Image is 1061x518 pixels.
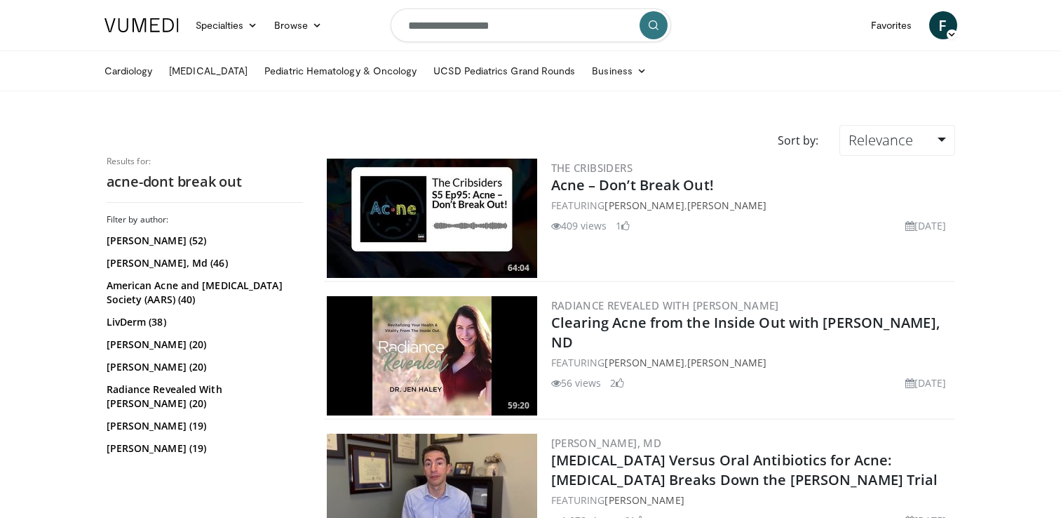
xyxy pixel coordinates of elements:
li: 1 [616,218,630,233]
a: [PERSON_NAME] (19) [107,419,299,433]
a: 59:20 [327,296,537,416]
a: LivDerm (38) [107,315,299,329]
a: UCSD Pediatrics Grand Rounds [425,57,583,85]
a: Clearing Acne from the Inside Out with [PERSON_NAME], ND [551,313,940,352]
a: [MEDICAL_DATA] [161,57,256,85]
h3: Filter by author: [107,214,303,225]
li: [DATE] [905,218,947,233]
a: Business [583,57,655,85]
a: [PERSON_NAME] [687,199,766,212]
li: [DATE] [905,376,947,390]
a: [PERSON_NAME], Md (46) [107,256,299,270]
a: [PERSON_NAME] [604,356,684,369]
img: bc54c69c-1ccd-469e-8730-c9bf14306805.300x170_q85_crop-smart_upscale.jpg [327,296,537,416]
img: VuMedi Logo [104,18,179,32]
h2: acne-dont break out [107,173,303,191]
a: F [929,11,957,39]
a: Specialties [187,11,266,39]
li: 409 views [551,218,607,233]
p: Results for: [107,156,303,167]
a: [PERSON_NAME] [604,199,684,212]
a: Relevance [839,125,954,156]
li: 56 views [551,376,602,390]
a: American Acne and [MEDICAL_DATA] Society (AARS) (40) [107,279,299,307]
a: [PERSON_NAME] [687,356,766,369]
a: Acne – Don’t Break Out! [551,175,714,194]
span: Relevance [849,131,913,150]
a: Pediatric Hematology & Oncology [256,57,425,85]
span: 59:20 [504,399,534,412]
div: Sort by: [767,125,829,156]
a: The Cribsiders [551,161,633,175]
a: [PERSON_NAME], MD [551,436,662,450]
a: [PERSON_NAME] (52) [107,234,299,248]
input: Search topics, interventions [391,8,671,42]
img: a9d48d01-2a9f-4cda-aec0-d13d48dafbe9.300x170_q85_crop-smart_upscale.jpg [327,159,537,278]
a: Cardiology [96,57,161,85]
a: Radiance Revealed with [PERSON_NAME] [551,298,779,312]
a: 64:04 [327,159,537,278]
a: Browse [266,11,330,39]
a: Favorites [863,11,921,39]
span: 64:04 [504,262,534,274]
div: FEATURING [551,493,952,507]
a: [PERSON_NAME] [604,493,684,507]
a: [PERSON_NAME] (20) [107,338,299,352]
a: Radiance Revealed With [PERSON_NAME] (20) [107,383,299,411]
div: FEATURING , [551,198,952,213]
a: [PERSON_NAME] (19) [107,441,299,456]
a: [PERSON_NAME] (20) [107,360,299,374]
li: 2 [610,376,624,390]
div: FEATURING , [551,355,952,370]
a: [MEDICAL_DATA] Versus Oral Antibiotics for Acne: [MEDICAL_DATA] Breaks Down the [PERSON_NAME] Trial [551,451,938,489]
